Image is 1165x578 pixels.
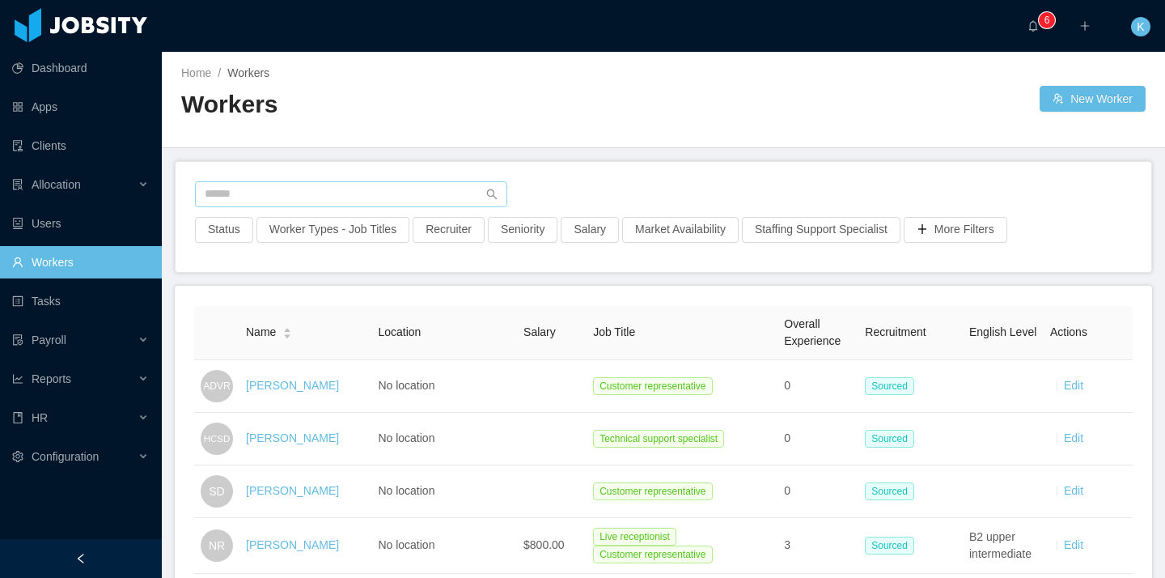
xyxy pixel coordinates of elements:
[777,360,858,413] td: 0
[593,482,712,500] span: Customer representative
[486,189,498,200] i: icon: search
[1050,325,1087,338] span: Actions
[12,179,23,190] i: icon: solution
[1079,20,1091,32] i: icon: plus
[488,217,557,243] button: Seniority
[865,482,914,500] span: Sourced
[32,334,66,346] span: Payroll
[246,484,339,497] a: [PERSON_NAME]
[777,465,858,518] td: 0
[204,425,231,452] span: HCSD
[195,217,253,243] button: Status
[865,537,914,555] span: Sourced
[218,66,221,79] span: /
[12,451,23,462] i: icon: setting
[12,334,23,346] i: icon: file-protect
[1039,12,1055,28] sup: 6
[784,317,841,347] span: Overall Experience
[282,325,292,337] div: Sort
[12,130,149,162] a: icon: auditClients
[371,465,517,518] td: No location
[371,518,517,574] td: No location
[904,217,1007,243] button: icon: plusMore Filters
[865,325,926,338] span: Recruitment
[371,413,517,465] td: No location
[12,412,23,423] i: icon: book
[593,528,676,546] span: Live receptionist
[1040,86,1146,112] button: icon: usergroup-addNew Worker
[593,430,724,448] span: Technical support specialist
[1064,379,1083,392] a: Edit
[969,325,1036,338] span: English Level
[523,325,556,338] span: Salary
[12,91,149,123] a: icon: appstoreApps
[963,518,1044,574] td: B2 upper intermediate
[742,217,900,243] button: Staffing Support Specialist
[32,372,71,385] span: Reports
[865,430,914,448] span: Sourced
[865,377,914,395] span: Sourced
[777,413,858,465] td: 0
[865,431,921,444] a: Sourced
[283,332,292,337] i: icon: caret-down
[12,285,149,317] a: icon: profileTasks
[1027,20,1039,32] i: icon: bell
[12,373,23,385] i: icon: line-chart
[865,379,921,392] a: Sourced
[378,325,421,338] span: Location
[1064,538,1083,551] a: Edit
[203,372,231,400] span: ADVR
[227,66,269,79] span: Workers
[32,450,99,463] span: Configuration
[181,88,663,121] h2: Workers
[181,66,211,79] a: Home
[283,326,292,331] i: icon: caret-up
[32,178,81,191] span: Allocation
[246,431,339,444] a: [PERSON_NAME]
[865,484,921,497] a: Sourced
[1064,431,1083,444] a: Edit
[371,360,517,413] td: No location
[209,529,225,562] span: NR
[413,217,485,243] button: Recruiter
[246,379,339,392] a: [PERSON_NAME]
[32,411,48,424] span: HR
[246,538,339,551] a: [PERSON_NAME]
[593,377,712,395] span: Customer representative
[561,217,619,243] button: Salary
[256,217,409,243] button: Worker Types - Job Titles
[12,52,149,84] a: icon: pie-chartDashboard
[622,217,739,243] button: Market Availability
[865,538,921,551] a: Sourced
[593,546,712,563] span: Customer representative
[12,207,149,240] a: icon: robotUsers
[12,246,149,278] a: icon: userWorkers
[523,538,565,551] span: $800.00
[246,324,276,341] span: Name
[1044,12,1050,28] p: 6
[1064,484,1083,497] a: Edit
[209,475,224,508] span: SD
[1137,17,1144,36] span: K
[777,518,858,574] td: 3
[593,325,635,338] span: Job Title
